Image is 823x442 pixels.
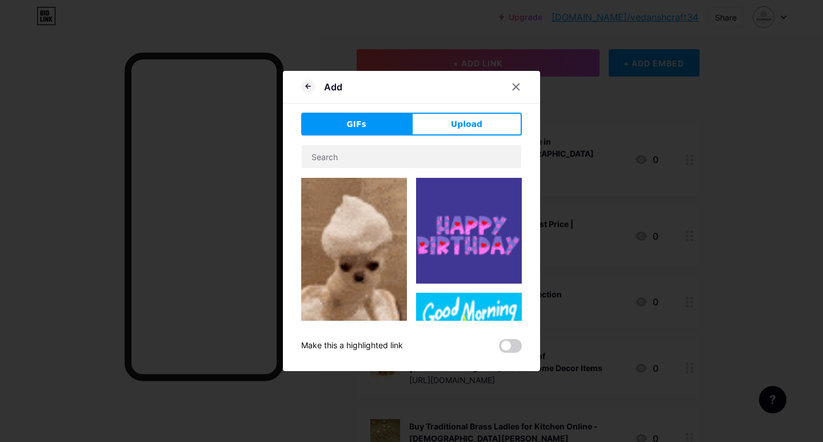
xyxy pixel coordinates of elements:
img: Gihpy [301,178,407,367]
button: GIFs [301,113,411,136]
span: Upload [451,118,482,130]
div: Make this a highlighted link [301,339,403,353]
button: Upload [411,113,522,136]
img: Gihpy [416,293,522,399]
div: Add [324,80,342,94]
span: GIFs [346,118,366,130]
img: Gihpy [416,178,522,284]
input: Search [302,145,521,168]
